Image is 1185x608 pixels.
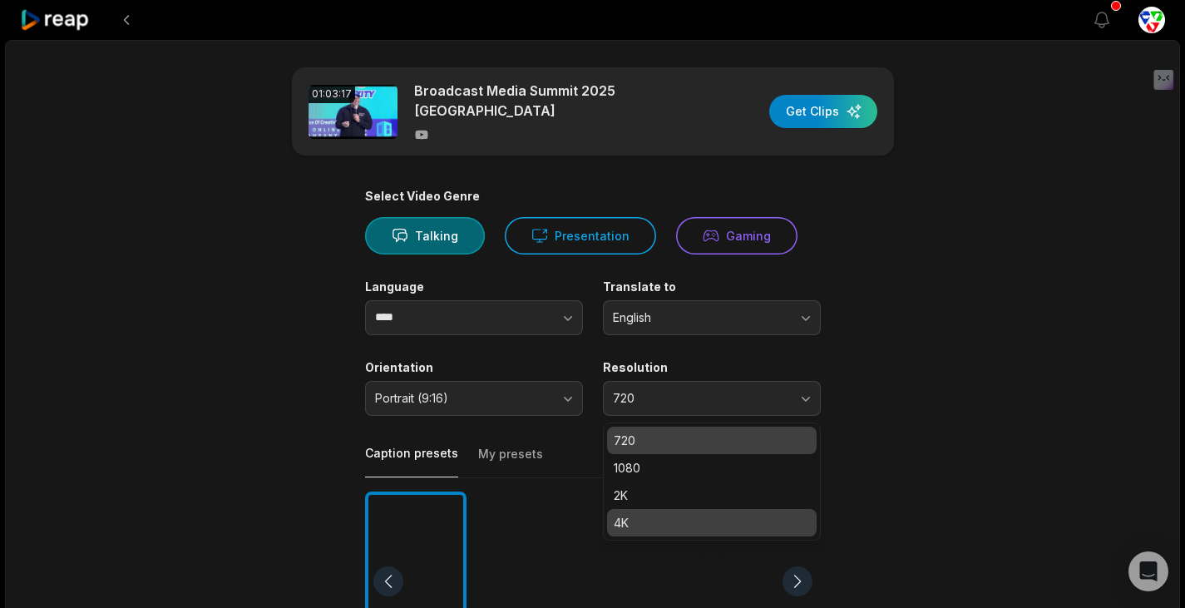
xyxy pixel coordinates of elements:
[614,432,810,449] p: 720
[478,446,543,477] button: My presets
[365,189,821,204] div: Select Video Genre
[769,95,877,128] button: Get Clips
[309,85,355,103] div: 01:03:17
[603,381,821,416] button: 720
[505,217,656,255] button: Presentation
[365,217,485,255] button: Talking
[365,360,583,375] label: Orientation
[365,279,583,294] label: Language
[676,217,797,255] button: Gaming
[1128,551,1168,591] div: Open Intercom Messenger
[613,310,788,325] span: English
[603,300,821,335] button: English
[603,279,821,294] label: Translate to
[365,445,458,477] button: Caption presets
[375,391,550,406] span: Portrait (9:16)
[613,391,788,406] span: 720
[414,81,701,121] p: Broadcast Media Summit 2025 [GEOGRAPHIC_DATA]
[603,423,821,541] div: 720
[614,514,810,531] p: 4K
[614,487,810,504] p: 2K
[614,459,810,477] p: 1080
[365,381,583,416] button: Portrait (9:16)
[603,360,821,375] label: Resolution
